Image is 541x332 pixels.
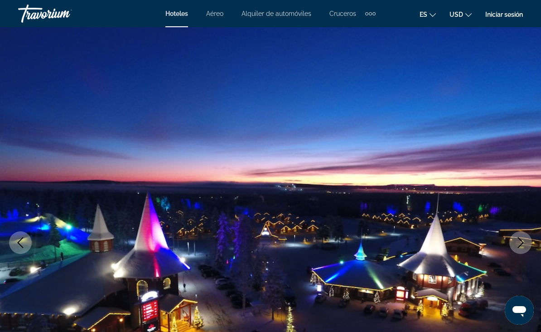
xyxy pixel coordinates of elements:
a: Cruceros [329,10,356,17]
button: Extra navigation items [365,6,376,21]
a: Hoteles [165,10,188,17]
a: Aéreo [206,10,223,17]
button: Change currency [449,8,472,21]
a: Iniciar sesión [485,11,523,18]
iframe: Button to launch messaging window [505,296,534,325]
button: Previous image [9,231,32,254]
span: USD [449,11,463,18]
a: Alquiler de automóviles [242,10,311,17]
a: Travorium [18,2,109,25]
button: Change language [420,8,436,21]
span: es [420,11,427,18]
button: Next image [509,231,532,254]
